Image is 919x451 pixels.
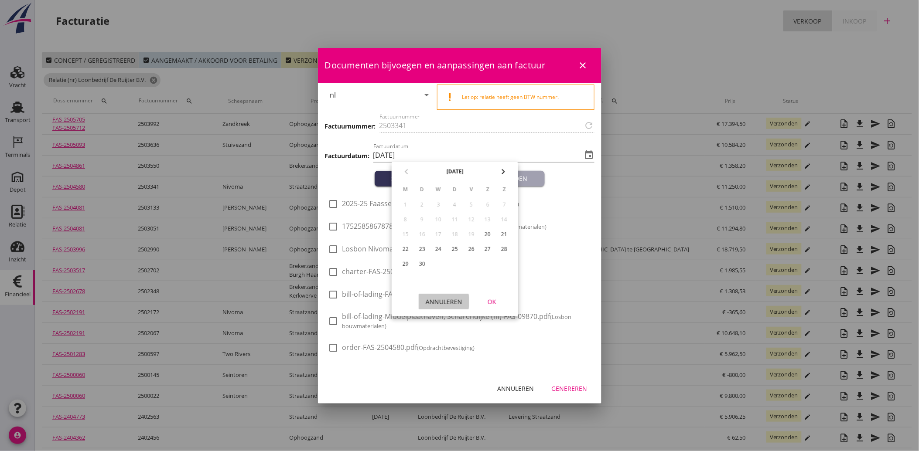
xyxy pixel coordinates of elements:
[498,384,534,393] div: Annuleren
[430,182,446,197] th: W
[481,227,495,241] button: 20
[552,384,588,393] div: Genereren
[342,343,475,352] span: order-FAS-2504580.pdf
[421,90,432,100] i: arrow_drop_down
[325,151,370,160] h3: Factuurdatum:
[419,294,469,309] button: Annuleren
[448,242,462,256] button: 25
[342,244,489,254] span: Losbon Nivoma 15-7.pdf
[584,150,594,160] i: event
[342,199,519,208] span: 2025-25 Faasse Goes; MPH; zand.pdf
[465,242,478,256] button: 26
[330,91,336,99] div: nl
[325,122,376,131] h3: Factuurnummer:
[473,294,511,309] button: OK
[462,93,587,101] div: Let op: relatie heeft geen BTW nummer.
[496,182,512,197] th: Z
[318,48,601,83] div: Documenten bijvoegen en aanpassingen aan factuur
[375,171,455,187] button: Samenvoegen
[399,242,413,256] button: 22
[491,381,541,397] button: Annuleren
[431,242,445,256] button: 24
[481,242,495,256] button: 27
[464,182,479,197] th: V
[426,297,462,306] div: Annuleren
[373,148,582,162] input: Factuurdatum
[480,182,496,197] th: Z
[480,297,504,306] div: OK
[498,166,509,177] i: chevron_right
[415,257,429,271] button: 30
[342,313,572,330] small: (Losbon bouwmaterialen)
[398,182,413,197] th: M
[578,60,588,71] i: close
[497,242,511,256] button: 28
[545,381,594,397] button: Genereren
[447,182,463,197] th: D
[444,92,455,102] i: priority_high
[342,312,591,330] span: bill-of-lading-Middelplaathaven, Scharendijke (nl)-FAS-09870.pdf
[497,227,511,241] button: 21
[342,290,502,299] span: bill-of-lading-FAS-09853.pdf
[414,182,430,197] th: D
[399,257,413,271] button: 29
[417,344,475,352] small: (Opdrachtbevestiging)
[342,267,446,276] span: charter-FAS-2504580.pdf
[378,174,451,183] div: Samenvoegen
[342,222,547,231] span: 17525858678781877935851709400927.jpg
[415,242,429,256] button: 23
[444,165,466,178] button: [DATE]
